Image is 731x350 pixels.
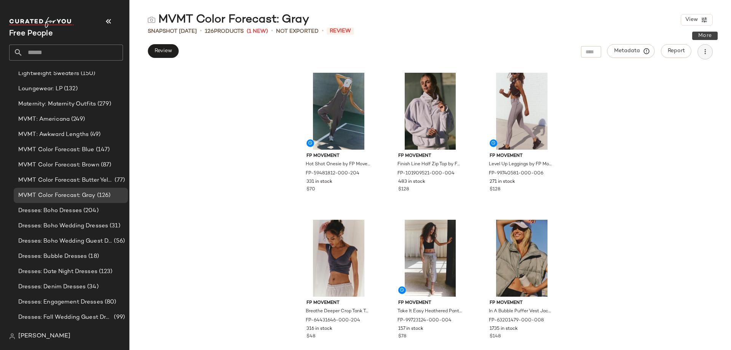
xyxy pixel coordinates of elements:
[18,69,79,78] span: Lightweight Sweaters
[490,179,515,185] span: 271 in stock
[103,298,117,307] span: (80)
[300,220,377,297] img: 64431646_204_a
[96,100,111,109] span: (279)
[148,27,197,35] span: Snapshot [DATE]
[685,17,698,23] span: View
[306,170,359,177] span: FP-59481812-000-204
[306,153,371,160] span: FP Movement
[148,16,155,24] img: svg%3e
[154,48,172,54] span: Review
[398,179,425,185] span: 483 in stock
[9,17,74,28] img: cfy_white_logo.C9jOOHJF.svg
[276,27,319,35] span: Not Exported
[18,298,103,307] span: Dresses: Engagement Dresses
[306,326,332,332] span: 316 in stock
[306,161,370,168] span: Hot Shot Onesie by FP Movement at Free People in Grey, Size: M
[205,29,214,34] span: 126
[247,27,268,35] span: (1 New)
[489,308,553,315] span: In A Bubble Puffer Vest Jacket by FP Movement at Free People in Grey, Size: S
[306,308,370,315] span: Breathe Deeper Crop Tank Top by FP Movement at Free People in Grey, Size: S
[79,69,96,78] span: (150)
[18,252,87,261] span: Dresses: Bubble Dresses
[397,317,452,324] span: FP-99723124-000-004
[18,222,108,230] span: Dresses: Boho Wedding Dresses
[18,313,112,322] span: Dresses: Fall Wedding Guest Dresses
[9,30,53,38] span: Current Company Name
[200,27,202,36] span: •
[18,115,70,124] span: MVMT: Americana
[271,27,273,36] span: •
[18,85,62,93] span: Loungewear: LP
[489,161,553,168] span: Level Up Leggings by FP Movement at Free People in Grey, Size: XS
[397,161,462,168] span: Finish Line Half Zip Top by FP Movement at Free People in Grey, Size: L
[398,326,423,332] span: 157 in stock
[18,100,96,109] span: Maternity: Maternity Outfits
[82,206,99,215] span: (204)
[300,73,377,150] img: 59481812_204_a
[87,252,99,261] span: (18)
[205,27,244,35] div: Products
[392,73,469,150] img: 101909521_004_a
[489,317,544,324] span: FP-63201479-000-008
[306,333,315,340] span: $48
[97,267,113,276] span: (123)
[306,300,371,307] span: FP Movement
[112,237,125,246] span: (56)
[148,44,179,58] button: Review
[489,170,543,177] span: FP-99740581-000-006
[18,237,112,246] span: Dresses: Boho Wedding Guest Dresses
[392,220,469,297] img: 99723124_004_a
[398,300,463,307] span: FP Movement
[484,73,560,150] img: 99740581_006_0
[397,170,455,177] span: FP-101909521-000-004
[108,222,120,230] span: (31)
[18,161,99,169] span: MVMT Color Forecast: Brown
[83,328,99,337] span: (106)
[99,161,112,169] span: (87)
[94,145,110,154] span: (147)
[70,115,85,124] span: (249)
[89,130,101,139] span: (49)
[18,328,83,337] span: Dresses: Floral Dresses
[18,145,94,154] span: MVMT Color Forecast: Blue
[18,206,82,215] span: Dresses: Boho Dresses
[614,48,648,54] span: Metadata
[9,333,15,339] img: svg%3e
[490,326,518,332] span: 1735 in stock
[96,191,111,200] span: (126)
[490,153,554,160] span: FP Movement
[18,332,70,341] span: [PERSON_NAME]
[18,130,89,139] span: MVMT: Awkward Lengths
[484,220,560,297] img: 63201479_008_c
[661,44,691,58] button: Report
[148,12,309,27] div: MVMT Color Forecast: Gray
[322,27,324,36] span: •
[18,267,97,276] span: Dresses: Date Night Dresses
[306,186,315,193] span: $70
[490,186,500,193] span: $128
[18,191,96,200] span: MVMT Color Forecast: Gray
[18,283,86,291] span: Dresses: Denim Dresses
[306,317,360,324] span: FP-64431646-000-204
[86,283,99,291] span: (34)
[397,308,462,315] span: Take It Easy Heathered Pants by FP Movement at Free People in Grey, Size: L
[112,313,125,322] span: (99)
[62,85,78,93] span: (132)
[490,333,501,340] span: $148
[667,48,685,54] span: Report
[398,333,406,340] span: $78
[18,176,113,185] span: MVMT Color Forecast: Butter Yellow/Yellow
[327,27,354,35] span: Review
[490,300,554,307] span: FP Movement
[607,44,655,58] button: Metadata
[681,14,713,26] button: View
[398,153,463,160] span: FP Movement
[306,179,332,185] span: 331 in stock
[113,176,125,185] span: (77)
[398,186,409,193] span: $128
